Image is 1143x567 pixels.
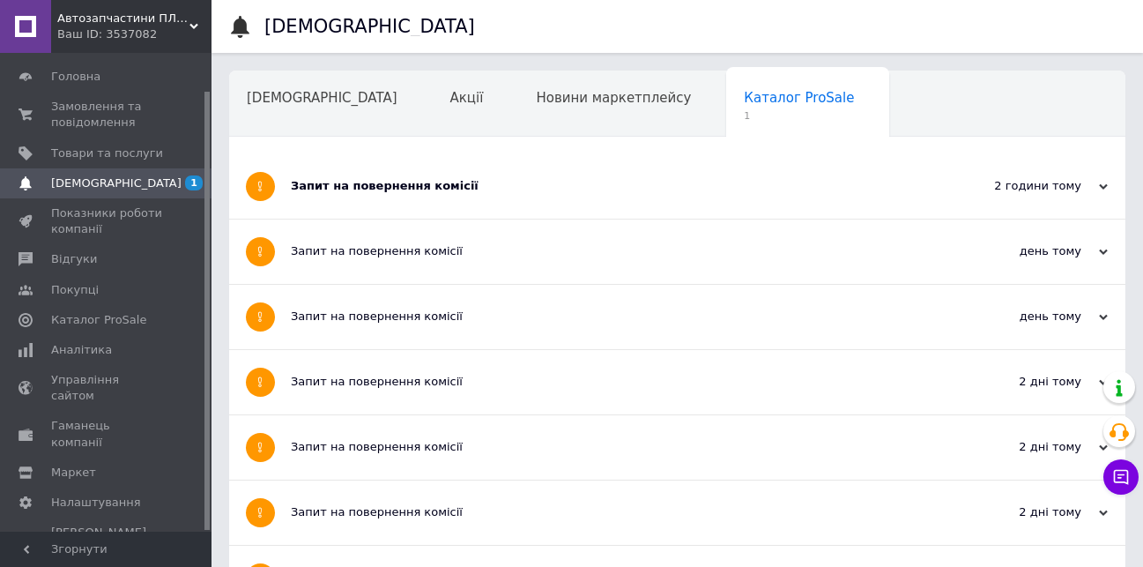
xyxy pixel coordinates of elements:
[744,90,854,106] span: Каталог ProSale
[51,495,141,511] span: Налаштування
[51,312,146,328] span: Каталог ProSale
[931,309,1108,325] div: день тому
[264,16,475,37] h1: [DEMOGRAPHIC_DATA]
[291,504,931,520] div: Запит на повернення комісії
[291,243,931,259] div: Запит на повернення комісії
[931,504,1108,520] div: 2 дні тому
[536,90,691,106] span: Новини маркетплейсу
[291,309,931,325] div: Запит на повернення комісії
[51,145,163,161] span: Товари та послуги
[450,90,484,106] span: Акції
[1103,459,1139,495] button: Чат з покупцем
[744,109,854,123] span: 1
[931,178,1108,194] div: 2 години тому
[51,465,96,481] span: Маркет
[931,374,1108,390] div: 2 дні тому
[51,282,99,298] span: Покупці
[57,26,212,42] div: Ваш ID: 3537082
[291,178,931,194] div: Запит на повернення комісії
[291,439,931,455] div: Запит на повернення комісії
[931,439,1108,455] div: 2 дні тому
[247,90,397,106] span: [DEMOGRAPHIC_DATA]
[931,243,1108,259] div: день тому
[51,372,163,404] span: Управління сайтом
[185,175,203,190] span: 1
[51,99,163,131] span: Замовлення та повідомлення
[51,251,97,267] span: Відгуки
[51,342,112,358] span: Аналітика
[57,11,189,26] span: Автозапчастини ПЛЮС
[51,69,100,85] span: Головна
[51,205,163,237] span: Показники роботи компанії
[51,175,182,191] span: [DEMOGRAPHIC_DATA]
[51,418,163,450] span: Гаманець компанії
[291,374,931,390] div: Запит на повернення комісії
